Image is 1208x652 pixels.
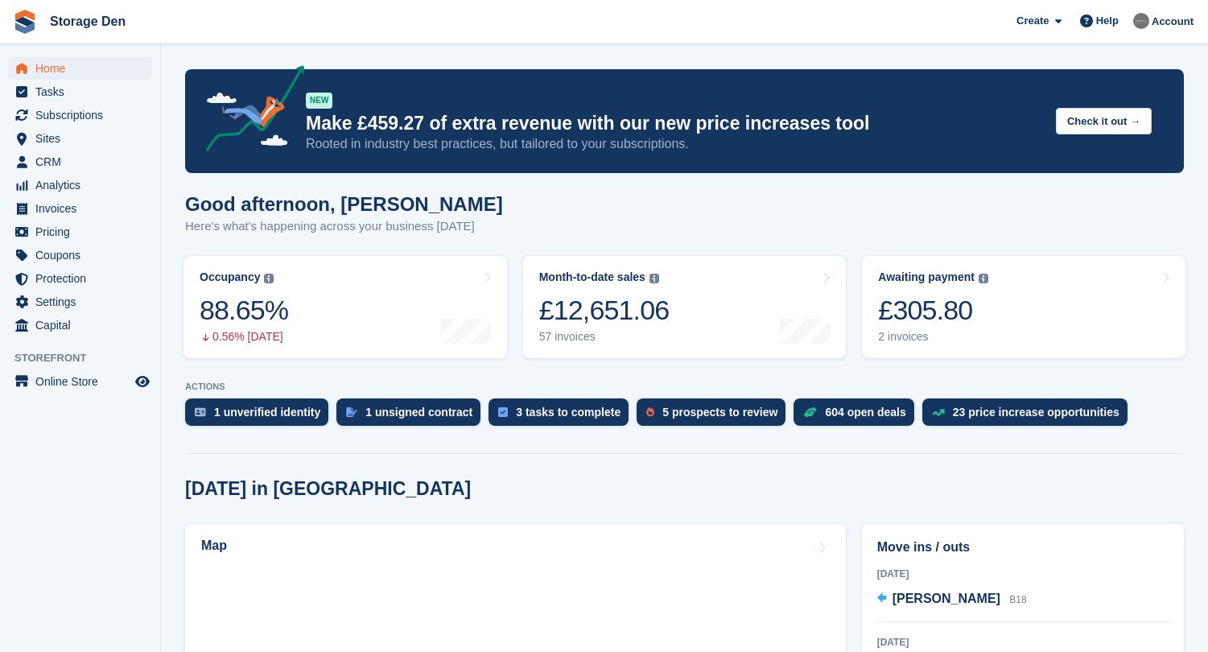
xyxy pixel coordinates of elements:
img: icon-info-grey-7440780725fd019a000dd9b08b2336e03edf1995a4989e88bcd33f0948082b44.svg [264,274,274,283]
span: Analytics [35,174,132,196]
div: 3 tasks to complete [516,406,620,419]
h1: Good afternoon, [PERSON_NAME] [185,193,503,215]
span: Settings [35,291,132,313]
span: B18 [1009,594,1026,605]
img: verify_identity-adf6edd0f0f0b5bbfe63781bf79b02c33cf7c696d77639b501bdc392416b5a36.svg [195,407,206,417]
div: 1 unsigned contract [365,406,472,419]
a: 1 unverified identity [185,398,336,434]
h2: Map [201,539,227,553]
span: Help [1096,13,1119,29]
div: £12,651.06 [539,294,670,327]
div: 88.65% [200,294,288,327]
span: Home [35,57,132,80]
span: Coupons [35,244,132,266]
a: 23 price increase opportunities [922,398,1136,434]
a: menu [8,127,152,150]
a: Occupancy 88.65% 0.56% [DATE] [183,256,507,358]
div: 5 prospects to review [662,406,777,419]
span: Create [1016,13,1049,29]
a: menu [8,291,152,313]
div: NEW [306,93,332,109]
a: menu [8,370,152,393]
img: contract_signature_icon-13c848040528278c33f63329250d36e43548de30e8caae1d1a13099fd9432cc5.svg [346,407,357,417]
a: menu [8,174,152,196]
div: 2 invoices [878,330,988,344]
span: Tasks [35,80,132,103]
img: deal-1b604bf984904fb50ccaf53a9ad4b4a5d6e5aea283cecdc64d6e3604feb123c2.svg [803,406,817,418]
p: ACTIONS [185,382,1184,392]
a: menu [8,57,152,80]
a: menu [8,151,152,173]
div: 1 unverified identity [214,406,320,419]
a: Awaiting payment £305.80 2 invoices [862,256,1185,358]
a: 1 unsigned contract [336,398,489,434]
a: menu [8,104,152,126]
button: Check it out → [1056,108,1152,134]
a: Month-to-date sales £12,651.06 57 invoices [523,256,847,358]
img: icon-info-grey-7440780725fd019a000dd9b08b2336e03edf1995a4989e88bcd33f0948082b44.svg [979,274,988,283]
img: price_increase_opportunities-93ffe204e8149a01c8c9dc8f82e8f89637d9d84a8eef4429ea346261dce0b2c0.svg [932,409,945,416]
p: Here's what's happening across your business [DATE] [185,217,503,236]
span: Online Store [35,370,132,393]
img: price-adjustments-announcement-icon-8257ccfd72463d97f412b2fc003d46551f7dbcb40ab6d574587a9cd5c0d94... [192,65,305,157]
span: Capital [35,314,132,336]
a: menu [8,314,152,336]
div: [DATE] [877,635,1169,650]
div: Awaiting payment [878,270,975,284]
span: Protection [35,267,132,290]
div: Month-to-date sales [539,270,645,284]
img: task-75834270c22a3079a89374b754ae025e5fb1db73e45f91037f5363f120a921f8.svg [498,407,508,417]
a: [PERSON_NAME] B18 [877,589,1027,610]
p: Rooted in industry best practices, but tailored to your subscriptions. [306,135,1043,153]
span: Pricing [35,221,132,243]
a: menu [8,221,152,243]
p: Make £459.27 of extra revenue with our new price increases tool [306,112,1043,135]
img: prospect-51fa495bee0391a8d652442698ab0144808aea92771e9ea1ae160a38d050c398.svg [646,407,654,417]
div: £305.80 [878,294,988,327]
div: 0.56% [DATE] [200,330,288,344]
span: Storefront [14,350,160,366]
span: [PERSON_NAME] [893,592,1000,605]
span: Sites [35,127,132,150]
span: Account [1152,14,1194,30]
img: stora-icon-8386f47178a22dfd0bd8f6a31ec36ba5ce8667c1dd55bd0f319d3a0aa187defe.svg [13,10,37,34]
a: menu [8,197,152,220]
a: 3 tasks to complete [489,398,637,434]
span: Invoices [35,197,132,220]
a: menu [8,267,152,290]
span: Subscriptions [35,104,132,126]
div: 57 invoices [539,330,670,344]
h2: [DATE] in [GEOGRAPHIC_DATA] [185,478,471,500]
div: Occupancy [200,270,260,284]
div: 23 price increase opportunities [953,406,1119,419]
a: menu [8,80,152,103]
a: 5 prospects to review [637,398,794,434]
a: Storage Den [43,8,132,35]
div: [DATE] [877,567,1169,581]
a: Preview store [133,372,152,391]
img: icon-info-grey-7440780725fd019a000dd9b08b2336e03edf1995a4989e88bcd33f0948082b44.svg [649,274,659,283]
h2: Move ins / outs [877,538,1169,557]
div: 604 open deals [825,406,905,419]
img: Brian Barbour [1133,13,1149,29]
a: 604 open deals [794,398,921,434]
span: CRM [35,151,132,173]
a: menu [8,244,152,266]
